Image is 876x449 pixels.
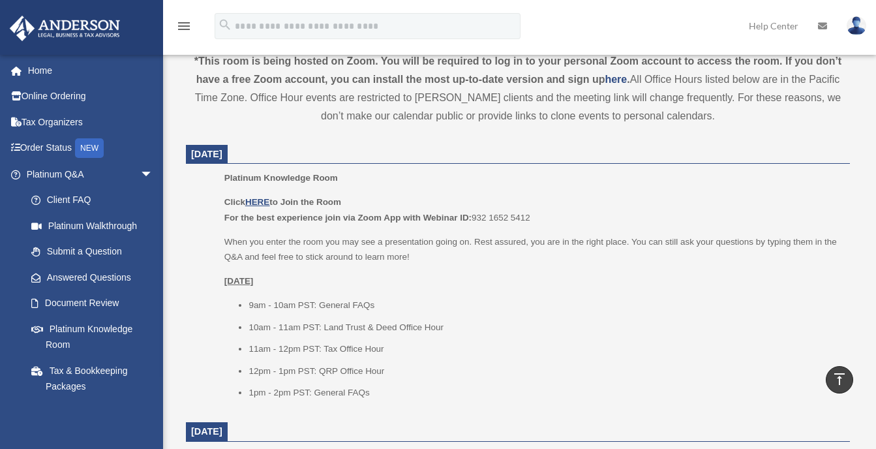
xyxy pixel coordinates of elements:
[9,84,173,110] a: Online Ordering
[18,213,173,239] a: Platinum Walkthrough
[605,74,627,85] a: here
[249,320,841,335] li: 10am - 11am PST: Land Trust & Deed Office Hour
[6,16,124,41] img: Anderson Advisors Platinum Portal
[18,239,173,265] a: Submit a Question
[224,213,472,223] b: For the best experience join via Zoom App with Webinar ID:
[18,187,173,213] a: Client FAQ
[224,173,338,183] span: Platinum Knowledge Room
[18,399,173,426] a: Land Trust & Deed Forum
[245,197,269,207] a: HERE
[9,135,173,162] a: Order StatusNEW
[847,16,866,35] img: User Pic
[224,276,254,286] u: [DATE]
[186,52,850,125] div: All Office Hours listed below are in the Pacific Time Zone. Office Hour events are restricted to ...
[194,55,841,85] strong: *This room is being hosted on Zoom. You will be required to log in to your personal Zoom account ...
[249,298,841,313] li: 9am - 10am PST: General FAQs
[224,197,341,207] b: Click to Join the Room
[191,149,222,159] span: [DATE]
[249,341,841,357] li: 11am - 12pm PST: Tax Office Hour
[176,18,192,34] i: menu
[140,161,166,188] span: arrow_drop_down
[18,316,166,358] a: Platinum Knowledge Room
[75,138,104,158] div: NEW
[218,18,232,32] i: search
[18,264,173,290] a: Answered Questions
[9,161,173,187] a: Platinum Q&Aarrow_drop_down
[826,366,853,394] a: vertical_align_top
[627,74,629,85] strong: .
[9,109,173,135] a: Tax Organizers
[832,371,847,387] i: vertical_align_top
[249,385,841,401] li: 1pm - 2pm PST: General FAQs
[191,426,222,437] span: [DATE]
[176,23,192,34] a: menu
[18,358,173,399] a: Tax & Bookkeeping Packages
[249,364,841,379] li: 12pm - 1pm PST: QRP Office Hour
[18,290,173,317] a: Document Review
[224,234,841,265] p: When you enter the room you may see a presentation going on. Rest assured, you are in the right p...
[224,194,841,225] p: 932 1652 5412
[9,57,173,84] a: Home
